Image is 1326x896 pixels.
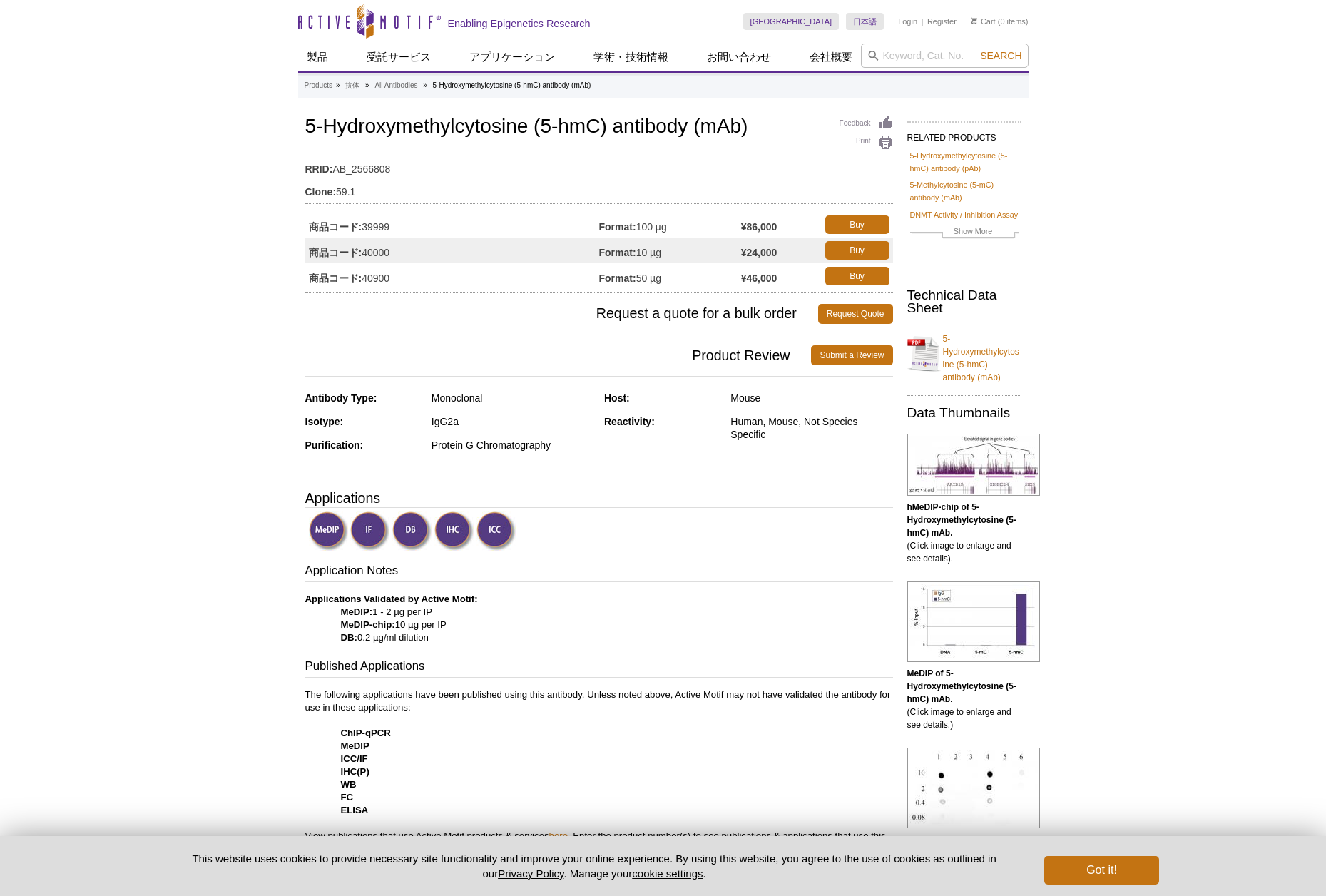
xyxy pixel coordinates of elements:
a: 5-Hydroxymethylcytosine (5-hmC) antibody (pAb) [910,149,1019,175]
img: Immunohistochemistry Validated [434,511,474,551]
a: アプリケーション [461,44,563,71]
a: Feedback [840,116,893,131]
h3: Application Notes [305,562,893,582]
strong: 商品コード: [309,246,362,259]
a: Products [305,79,332,92]
td: 10 µg [599,238,741,263]
a: 受託サービス [358,44,439,71]
strong: ICC/IF [341,753,368,764]
strong: ¥46,000 [741,272,777,285]
a: 日本語 [846,13,884,30]
strong: WB [341,779,357,790]
a: Show More [910,225,1019,241]
div: IgG2a [432,415,593,428]
div: Protein G Chromatography [432,439,593,452]
img: Immunofluorescence Validated [350,511,389,551]
img: Your Cart [971,17,977,24]
a: Register [927,16,957,26]
h1: 5-Hydroxymethylcytosine (5-hmC) antibody (mAb) [305,116,893,140]
td: 59.1 [305,177,893,200]
strong: Format: [599,272,636,285]
p: 1 - 2 µg per IP 10 µg per IP 0.2 µg/ml dilution [305,593,893,644]
h2: RELATED PRODUCTS [907,121,1021,147]
td: 40000 [305,238,599,263]
a: 学術・技術情報 [585,44,677,71]
button: Search [976,49,1026,62]
div: Monoclonal [432,392,593,404]
strong: Reactivity: [604,416,655,427]
li: (0 items) [971,13,1029,30]
strong: RRID: [305,163,333,175]
a: Buy [825,241,889,260]
strong: Format: [599,246,636,259]
td: 100 µg [599,212,741,238]
p: (Click image to enlarge and see details.) [907,667,1021,731]
span: Product Review [305,345,812,365]
img: 5-Hydroxymethylcytosine (5-hmC) antibody (mAb) tested by MeDIP analysis. [907,581,1040,662]
strong: 商品コード: [309,272,362,285]
strong: 商品コード: [309,220,362,233]
strong: ¥24,000 [741,246,777,259]
td: AB_2566808 [305,154,893,177]
strong: Format: [599,220,636,233]
span: Request a quote for a bulk order [305,304,818,324]
strong: MeDIP: [341,606,373,617]
strong: ¥86,000 [741,220,777,233]
div: Mouse [730,392,892,404]
b: Applications Validated by Active Motif: [305,594,478,604]
img: 5-Hydroxymethylcytosine (5-hmC) antibody (mAb) tested by hMeDIP-chip analysis. [907,434,1040,496]
h3: Applications [305,487,893,509]
a: Buy [825,215,889,234]
td: 39999 [305,212,599,238]
strong: IHC(P) [341,766,369,777]
h2: Enabling Epigenetics Research [448,17,591,30]
strong: FC [341,792,354,803]
strong: Purification: [305,439,364,451]
input: Keyword, Cat. No. [861,44,1029,68]
li: » [336,81,340,89]
b: Dot blot of 5-Hydroxymethylcytosine (5-hmC) mAb. [907,835,1016,870]
span: Search [980,50,1021,61]
a: Submit a Review [811,345,892,365]
strong: Isotype: [305,416,344,427]
div: Human, Mouse, Not Species Specific [730,415,892,441]
strong: DB: [341,632,357,643]
strong: MeDIP [341,740,369,751]
button: cookie settings [632,867,703,880]
td: 50 µg [599,263,741,289]
a: [GEOGRAPHIC_DATA] [743,13,840,30]
img: Dot Blot Validated [392,511,432,551]
strong: ELISA [341,805,369,815]
a: Privacy Policy [498,867,563,880]
td: 40900 [305,263,599,289]
strong: ChIP-qPCR [341,728,391,738]
strong: Antibody Type: [305,392,377,404]
li: » [423,81,427,89]
strong: MeDIP-chip: [341,619,395,630]
p: The following applications have been published using this antibody. Unless noted above, Active Mo... [305,688,893,855]
li: » [365,81,369,89]
li: 5-Hydroxymethylcytosine (5-hmC) antibody (mAb) [433,81,591,89]
h2: Data Thumbnails [907,407,1021,419]
h3: Published Applications [305,658,893,678]
a: Login [898,16,917,26]
p: This website uses cookies to provide necessary site functionality and improve your online experie... [168,851,1021,881]
button: Got it! [1044,856,1158,885]
b: MeDIP of 5-Hydroxymethylcytosine (5-hmC) mAb. [907,668,1016,704]
a: 抗体 [345,79,359,92]
a: Request Quote [818,304,893,324]
a: 製品 [298,44,337,71]
a: All Antibodies [374,79,417,92]
strong: Clone: [305,185,337,198]
img: Immunocytochemistry Validated [476,511,516,551]
a: Cart [971,16,996,26]
strong: Host: [604,392,630,404]
b: hMeDIP-chip of 5-Hydroxymethylcytosine (5-hmC) mAb. [907,502,1016,538]
a: here [549,830,568,841]
a: Print [840,135,893,151]
a: Buy [825,267,889,285]
p: (Click image to enlarge and see details). [907,501,1021,565]
a: DNMT Activity / Inhibition Assay [910,208,1019,221]
img: Methyl-DNA Immunoprecipitation Validated [309,511,348,551]
h2: Technical Data Sheet [907,289,1021,315]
